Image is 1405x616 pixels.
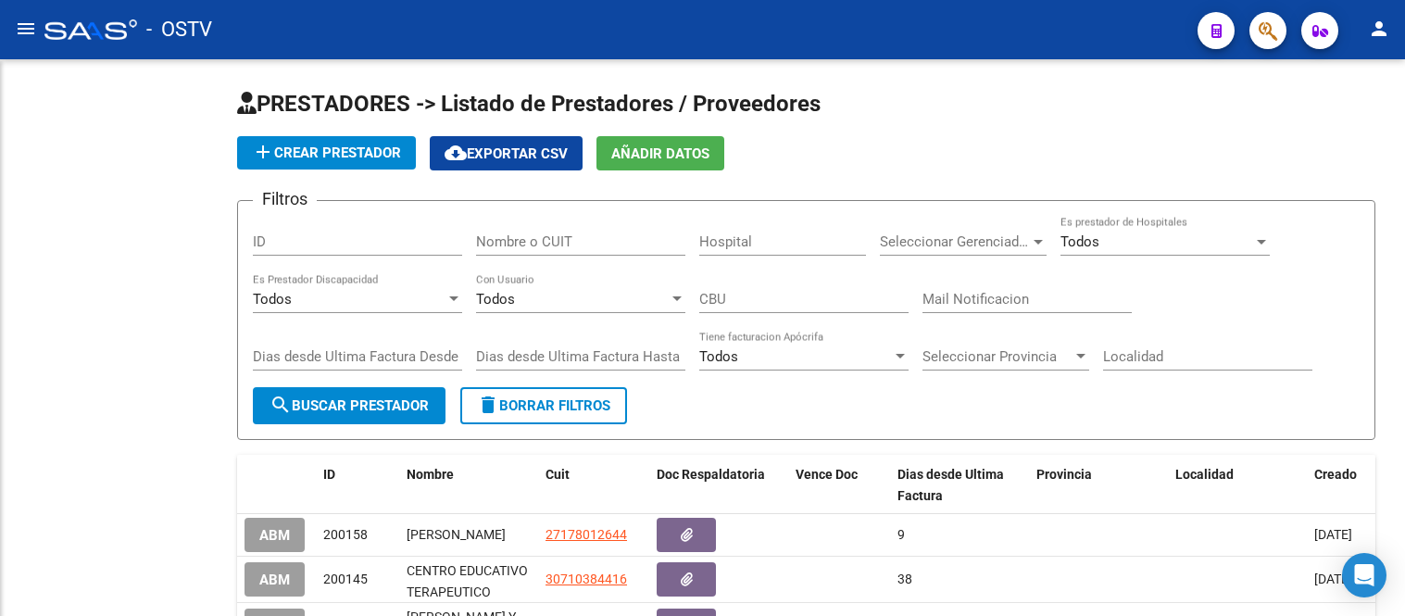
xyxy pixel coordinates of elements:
[253,186,317,212] h3: Filtros
[259,527,290,544] span: ABM
[407,560,531,599] div: CENTRO EDUCATIVO TERAPEUTICO VINCULOS S.R.L.
[538,455,649,516] datatable-header-cell: Cuit
[897,527,905,542] span: 9
[407,524,531,546] div: [PERSON_NAME]
[245,518,305,552] button: ABM
[1060,233,1099,250] span: Todos
[323,467,335,482] span: ID
[259,572,290,588] span: ABM
[1175,467,1234,482] span: Localidad
[460,387,627,424] button: Borrar Filtros
[1314,467,1357,482] span: Creado
[546,527,627,542] span: 27178012644
[252,141,274,163] mat-icon: add
[270,397,429,414] span: Buscar Prestador
[1029,455,1168,516] datatable-header-cell: Provincia
[430,136,583,170] button: Exportar CSV
[323,572,368,586] span: 200145
[445,142,467,164] mat-icon: cloud_download
[253,291,292,308] span: Todos
[922,348,1073,365] span: Seleccionar Provincia
[1036,467,1092,482] span: Provincia
[270,394,292,416] mat-icon: search
[897,572,912,586] span: 38
[1314,527,1352,542] span: [DATE]
[1314,572,1352,586] span: [DATE]
[611,145,709,162] span: Añadir Datos
[546,572,627,586] span: 30710384416
[546,467,570,482] span: Cuit
[316,455,399,516] datatable-header-cell: ID
[476,291,515,308] span: Todos
[477,397,610,414] span: Borrar Filtros
[1168,455,1307,516] datatable-header-cell: Localidad
[445,145,568,162] span: Exportar CSV
[245,562,305,597] button: ABM
[237,91,821,117] span: PRESTADORES -> Listado de Prestadores / Proveedores
[796,467,858,482] span: Vence Doc
[890,455,1029,516] datatable-header-cell: Dias desde Ultima Factura
[15,18,37,40] mat-icon: menu
[897,467,1004,503] span: Dias desde Ultima Factura
[252,145,401,161] span: Crear Prestador
[399,455,538,516] datatable-header-cell: Nombre
[477,394,499,416] mat-icon: delete
[237,136,416,170] button: Crear Prestador
[146,9,212,50] span: - OSTV
[323,527,368,542] span: 200158
[657,467,765,482] span: Doc Respaldatoria
[788,455,890,516] datatable-header-cell: Vence Doc
[253,387,445,424] button: Buscar Prestador
[699,348,738,365] span: Todos
[649,455,788,516] datatable-header-cell: Doc Respaldatoria
[1342,553,1386,597] div: Open Intercom Messenger
[880,233,1030,250] span: Seleccionar Gerenciador
[596,136,724,170] button: Añadir Datos
[407,467,454,482] span: Nombre
[1368,18,1390,40] mat-icon: person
